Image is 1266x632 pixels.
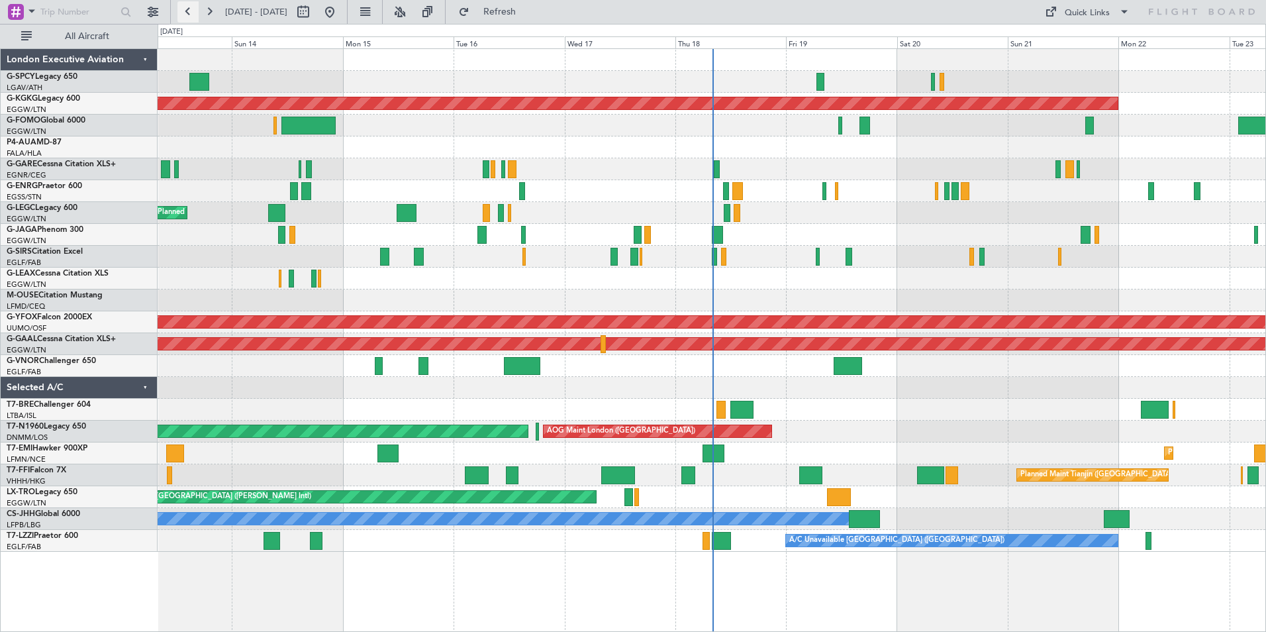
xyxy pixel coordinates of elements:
div: AOG Maint London ([GEOGRAPHIC_DATA]) [547,421,695,441]
div: Quick Links [1065,7,1110,20]
div: Mon 22 [1118,36,1229,48]
a: CS-JHHGlobal 6000 [7,510,80,518]
span: G-YFOX [7,313,37,321]
a: T7-N1960Legacy 650 [7,423,86,431]
a: EGNR/CEG [7,170,46,180]
a: EGGW/LTN [7,236,46,246]
div: Thu 18 [675,36,786,48]
a: EGGW/LTN [7,105,46,115]
a: G-ENRGPraetor 600 [7,182,82,190]
a: G-FOMOGlobal 6000 [7,117,85,125]
a: EGGW/LTN [7,280,46,290]
button: All Aircraft [15,26,144,47]
a: G-SIRSCitation Excel [7,248,83,256]
a: G-JAGAPhenom 300 [7,226,83,234]
a: G-LEGCLegacy 600 [7,204,77,212]
span: G-GARE [7,160,37,168]
span: G-VNOR [7,357,39,365]
span: G-SIRS [7,248,32,256]
a: G-GARECessna Citation XLS+ [7,160,116,168]
a: P4-AUAMD-87 [7,138,62,146]
span: [DATE] - [DATE] [225,6,287,18]
span: All Aircraft [34,32,140,41]
a: M-OUSECitation Mustang [7,291,103,299]
a: EGGW/LTN [7,127,46,136]
div: Planned Maint Tianjin ([GEOGRAPHIC_DATA]) [1020,465,1175,485]
a: G-GAALCessna Citation XLS+ [7,335,116,343]
a: G-LEAXCessna Citation XLS [7,270,109,278]
a: EGGW/LTN [7,214,46,224]
span: T7-N1960 [7,423,44,431]
a: DNMM/LOS [7,433,48,443]
a: UUMO/OSF [7,323,46,333]
a: T7-BREChallenger 604 [7,401,91,409]
a: EGSS/STN [7,192,42,202]
a: EGLF/FAB [7,542,41,552]
span: G-FOMO [7,117,40,125]
span: M-OUSE [7,291,38,299]
div: Sun 21 [1008,36,1118,48]
div: Mon 15 [343,36,454,48]
a: EGLF/FAB [7,367,41,377]
span: LX-TRO [7,488,35,496]
a: EGGW/LTN [7,498,46,508]
span: G-JAGA [7,226,37,234]
a: T7-FFIFalcon 7X [7,466,66,474]
a: LX-TROLegacy 650 [7,488,77,496]
span: T7-BRE [7,401,34,409]
a: G-YFOXFalcon 2000EX [7,313,92,321]
a: EGGW/LTN [7,345,46,355]
a: LFPB/LBG [7,520,41,530]
span: G-SPCY [7,73,35,81]
span: T7-EMI [7,445,32,452]
div: [DATE] [160,26,183,38]
a: T7-LZZIPraetor 600 [7,532,78,540]
div: Tue 16 [454,36,564,48]
div: Fri 19 [786,36,897,48]
span: T7-LZZI [7,532,34,540]
a: G-SPCYLegacy 650 [7,73,77,81]
span: G-LEGC [7,204,35,212]
span: G-GAAL [7,335,37,343]
a: VHHH/HKG [7,476,46,486]
span: G-KGKG [7,95,38,103]
div: Unplanned Maint [GEOGRAPHIC_DATA] ([PERSON_NAME] Intl) [97,487,311,507]
input: Trip Number [40,2,117,22]
div: Wed 17 [565,36,675,48]
a: T7-EMIHawker 900XP [7,445,87,452]
a: G-KGKGLegacy 600 [7,95,80,103]
a: G-VNORChallenger 650 [7,357,96,365]
span: T7-FFI [7,466,30,474]
a: LFMN/NCE [7,454,46,464]
span: P4-AUA [7,138,36,146]
span: Refresh [472,7,528,17]
span: G-LEAX [7,270,35,278]
a: EGLF/FAB [7,258,41,268]
button: Refresh [452,1,532,23]
button: Quick Links [1038,1,1136,23]
div: Sat 20 [897,36,1008,48]
a: LGAV/ATH [7,83,42,93]
div: Sun 14 [232,36,342,48]
a: FALA/HLA [7,148,42,158]
a: LTBA/ISL [7,411,36,421]
span: G-ENRG [7,182,38,190]
span: CS-JHH [7,510,35,518]
a: LFMD/CEQ [7,301,45,311]
div: Sat 13 [121,36,232,48]
div: A/C Unavailable [GEOGRAPHIC_DATA] ([GEOGRAPHIC_DATA]) [789,531,1004,551]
